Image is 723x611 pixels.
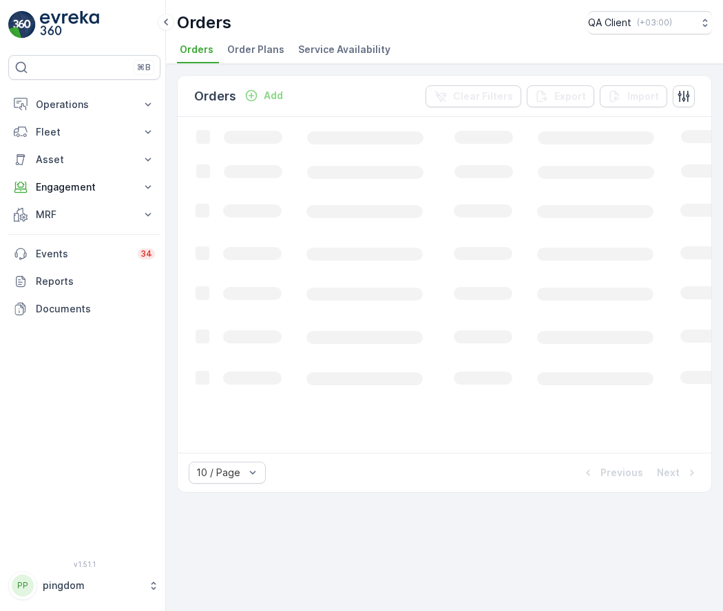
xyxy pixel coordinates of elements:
[426,85,521,107] button: Clear Filters
[298,43,390,56] span: Service Availability
[36,180,133,194] p: Engagement
[8,173,160,201] button: Engagement
[600,466,643,480] p: Previous
[36,247,129,261] p: Events
[8,201,160,228] button: MRF
[43,579,141,592] p: pingdom
[12,575,34,597] div: PP
[588,11,712,34] button: QA Client(+03:00)
[36,208,133,222] p: MRF
[227,43,284,56] span: Order Plans
[180,43,213,56] span: Orders
[8,146,160,173] button: Asset
[8,240,160,268] a: Events34
[453,89,513,103] p: Clear Filters
[8,118,160,146] button: Fleet
[8,571,160,600] button: PPpingdom
[177,12,231,34] p: Orders
[8,560,160,568] span: v 1.51.1
[580,464,645,481] button: Previous
[588,16,631,30] p: QA Client
[137,62,151,73] p: ⌘B
[239,87,289,104] button: Add
[194,87,236,106] p: Orders
[36,275,155,288] p: Reports
[8,91,160,118] button: Operations
[264,89,283,103] p: Add
[8,295,160,323] a: Documents
[36,302,155,316] p: Documents
[627,89,659,103] p: Import
[656,464,700,481] button: Next
[36,125,133,139] p: Fleet
[8,11,36,39] img: logo
[657,466,680,480] p: Next
[554,89,586,103] p: Export
[40,11,99,39] img: logo_light-DOdMpM7g.png
[36,98,133,111] p: Operations
[8,268,160,295] a: Reports
[140,248,152,259] p: 34
[527,85,594,107] button: Export
[600,85,667,107] button: Import
[36,153,133,167] p: Asset
[637,17,672,28] p: ( +03:00 )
